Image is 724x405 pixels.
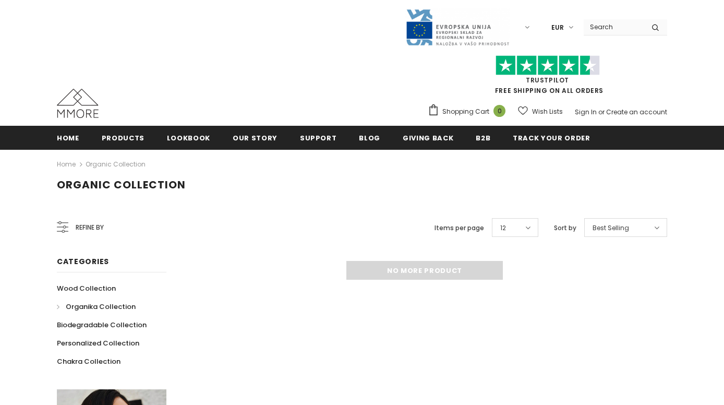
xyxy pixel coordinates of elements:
[598,108,605,116] span: or
[428,104,511,120] a: Shopping Cart 0
[554,223,576,233] label: Sort by
[57,316,147,334] a: Biodegradable Collection
[76,222,104,233] span: Refine by
[359,126,380,149] a: Blog
[167,133,210,143] span: Lookbook
[57,158,76,171] a: Home
[500,223,506,233] span: 12
[359,133,380,143] span: Blog
[57,126,79,149] a: Home
[57,283,116,293] span: Wood Collection
[57,133,79,143] span: Home
[57,334,139,352] a: Personalized Collection
[496,55,600,76] img: Trust Pilot Stars
[57,320,147,330] span: Biodegradable Collection
[405,22,510,31] a: Javni Razpis
[102,126,144,149] a: Products
[584,19,644,34] input: Search Site
[442,106,489,117] span: Shopping Cart
[403,126,453,149] a: Giving back
[476,126,490,149] a: B2B
[551,22,564,33] span: EUR
[476,133,490,143] span: B2B
[233,133,277,143] span: Our Story
[102,133,144,143] span: Products
[57,352,120,371] a: Chakra Collection
[593,223,629,233] span: Best Selling
[493,105,505,117] span: 0
[66,302,136,312] span: Organika Collection
[435,223,484,233] label: Items per page
[57,297,136,316] a: Organika Collection
[57,279,116,297] a: Wood Collection
[606,108,667,116] a: Create an account
[57,256,109,267] span: Categories
[403,133,453,143] span: Giving back
[526,76,569,85] a: Trustpilot
[300,126,337,149] a: support
[300,133,337,143] span: support
[57,177,186,192] span: Organic Collection
[518,102,563,121] a: Wish Lists
[428,60,667,95] span: FREE SHIPPING ON ALL ORDERS
[57,89,99,118] img: MMORE Cases
[575,108,597,116] a: Sign In
[532,106,563,117] span: Wish Lists
[513,133,590,143] span: Track your order
[86,160,146,169] a: Organic Collection
[167,126,210,149] a: Lookbook
[513,126,590,149] a: Track your order
[233,126,277,149] a: Our Story
[57,338,139,348] span: Personalized Collection
[57,356,120,366] span: Chakra Collection
[405,8,510,46] img: Javni Razpis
